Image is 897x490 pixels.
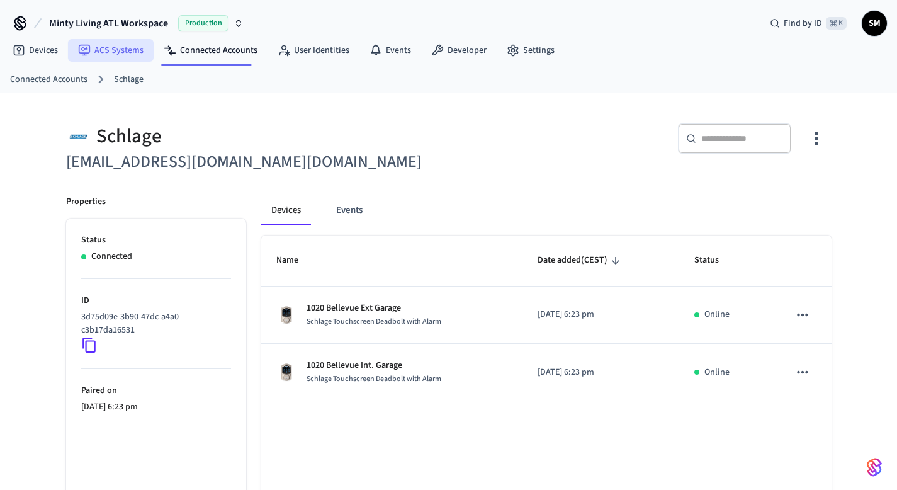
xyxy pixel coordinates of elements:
[268,39,359,62] a: User Identities
[826,17,847,30] span: ⌘ K
[359,39,421,62] a: Events
[538,366,663,379] p: [DATE] 6:23 pm
[276,362,296,382] img: Schlage Sense Smart Deadbolt with Camelot Trim, Front
[91,250,132,263] p: Connected
[784,17,822,30] span: Find by ID
[261,236,832,401] table: sticky table
[3,39,68,62] a: Devices
[326,195,373,225] button: Events
[307,316,441,327] span: Schlage Touchscreen Deadbolt with Alarm
[154,39,268,62] a: Connected Accounts
[81,384,231,397] p: Paired on
[49,16,168,31] span: Minty Living ATL Workspace
[81,401,231,414] p: [DATE] 6:23 pm
[704,308,730,321] p: Online
[694,251,735,270] span: Status
[307,359,441,372] p: 1020 Bellevue Int. Garage
[261,195,832,225] div: connected account tabs
[66,123,441,149] div: Schlage
[276,251,315,270] span: Name
[66,123,91,149] img: Schlage Logo, Square
[307,373,441,384] span: Schlage Touchscreen Deadbolt with Alarm
[867,457,882,477] img: SeamLogoGradient.69752ec5.svg
[66,195,106,208] p: Properties
[68,39,154,62] a: ACS Systems
[760,12,857,35] div: Find by ID⌘ K
[307,302,441,315] p: 1020 Bellevue Ext Garage
[66,149,441,175] h6: [EMAIL_ADDRESS][DOMAIN_NAME][DOMAIN_NAME]
[538,251,624,270] span: Date added(CEST)
[862,11,887,36] button: SM
[421,39,497,62] a: Developer
[276,305,296,325] img: Schlage Sense Smart Deadbolt with Camelot Trim, Front
[863,12,886,35] span: SM
[10,73,87,86] a: Connected Accounts
[81,234,231,247] p: Status
[261,195,311,225] button: Devices
[81,311,226,337] p: 3d75d09e-3b90-47dc-a4a0-c3b17da16531
[114,73,144,86] a: Schlage
[178,15,228,31] span: Production
[538,308,663,321] p: [DATE] 6:23 pm
[704,366,730,379] p: Online
[81,294,231,307] p: ID
[497,39,565,62] a: Settings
